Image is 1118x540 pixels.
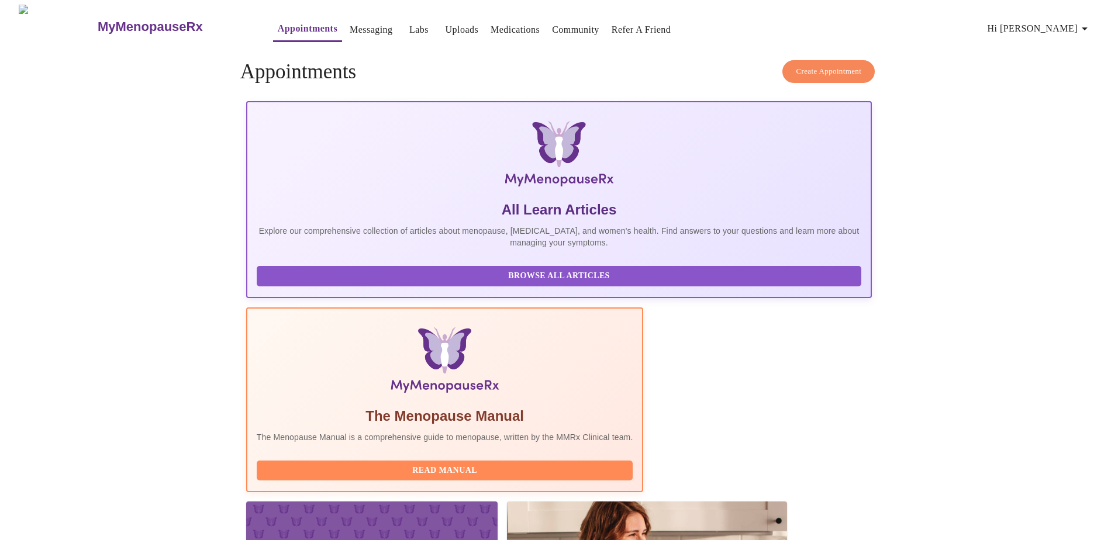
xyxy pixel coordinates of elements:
[782,60,875,83] button: Create Appointment
[350,22,392,38] a: Messaging
[491,22,540,38] a: Medications
[486,18,544,41] button: Medications
[273,17,342,42] button: Appointments
[257,266,861,286] button: Browse All Articles
[409,22,429,38] a: Labs
[240,60,878,84] h4: Appointments
[257,461,633,481] button: Read Manual
[441,18,484,41] button: Uploads
[19,5,96,49] img: MyMenopauseRx Logo
[98,19,203,34] h3: MyMenopauseRx
[257,200,861,219] h5: All Learn Articles
[612,22,671,38] a: Refer a Friend
[268,269,850,283] span: Browse All Articles
[796,65,861,78] span: Create Appointment
[278,20,337,37] a: Appointments
[607,18,676,41] button: Refer a Friend
[446,22,479,38] a: Uploads
[316,327,573,397] img: Menopause Manual
[401,18,438,41] button: Labs
[257,431,633,443] p: The Menopause Manual is a comprehensive guide to menopause, written by the MMRx Clinical team.
[268,463,622,478] span: Read Manual
[552,22,599,38] a: Community
[257,225,861,248] p: Explore our comprehensive collection of articles about menopause, [MEDICAL_DATA], and women's hea...
[257,407,633,425] h5: The Menopause Manual
[96,6,249,47] a: MyMenopauseRx
[988,20,1092,37] span: Hi [PERSON_NAME]
[257,270,864,280] a: Browse All Articles
[257,465,636,475] a: Read Manual
[547,18,604,41] button: Community
[351,121,768,191] img: MyMenopauseRx Logo
[345,18,397,41] button: Messaging
[983,17,1096,40] button: Hi [PERSON_NAME]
